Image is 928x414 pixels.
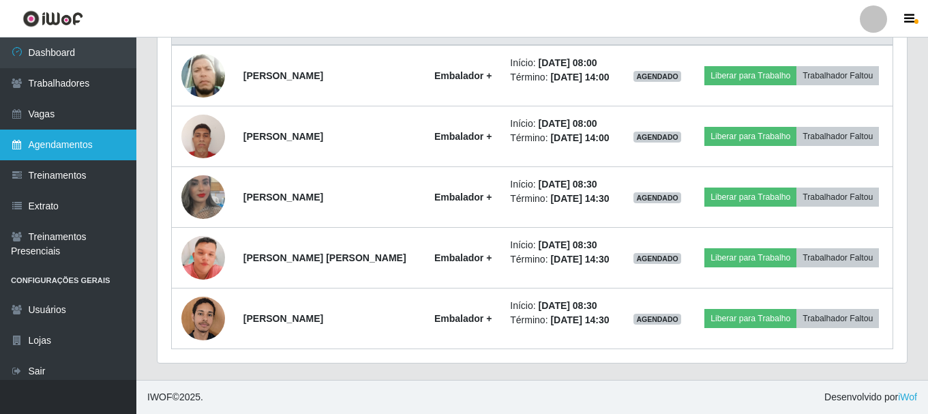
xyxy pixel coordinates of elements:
[704,309,796,328] button: Liberar para Trabalho
[23,10,83,27] img: CoreUI Logo
[796,127,879,146] button: Trabalhador Faltou
[550,72,609,83] time: [DATE] 14:00
[181,158,225,236] img: 1653531676872.jpeg
[796,188,879,207] button: Trabalhador Faltou
[243,252,406,263] strong: [PERSON_NAME] [PERSON_NAME]
[510,117,615,131] li: Início:
[633,192,681,203] span: AGENDADO
[704,127,796,146] button: Liberar para Trabalho
[704,66,796,85] button: Liberar para Trabalho
[434,313,492,324] strong: Embalador +
[824,390,917,404] span: Desenvolvido por
[633,132,681,143] span: AGENDADO
[796,66,879,85] button: Trabalhador Faltou
[539,300,597,311] time: [DATE] 08:30
[181,50,225,102] img: 1673493072415.jpeg
[539,179,597,190] time: [DATE] 08:30
[434,192,492,203] strong: Embalador +
[181,208,225,308] img: 1744412186604.jpeg
[550,314,609,325] time: [DATE] 14:30
[510,131,615,145] li: Término:
[539,57,597,68] time: [DATE] 08:00
[147,391,173,402] span: IWOF
[633,253,681,264] span: AGENDADO
[434,70,492,81] strong: Embalador +
[539,239,597,250] time: [DATE] 08:30
[796,248,879,267] button: Trabalhador Faltou
[434,252,492,263] strong: Embalador +
[550,254,609,265] time: [DATE] 14:30
[510,252,615,267] li: Término:
[704,248,796,267] button: Liberar para Trabalho
[147,390,203,404] span: © 2025 .
[633,314,681,325] span: AGENDADO
[181,107,225,165] img: 1709472151411.jpeg
[510,238,615,252] li: Início:
[243,313,323,324] strong: [PERSON_NAME]
[510,299,615,313] li: Início:
[510,56,615,70] li: Início:
[704,188,796,207] button: Liberar para Trabalho
[550,132,609,143] time: [DATE] 14:00
[510,313,615,327] li: Término:
[181,289,225,347] img: 1736790726296.jpeg
[510,192,615,206] li: Término:
[243,131,323,142] strong: [PERSON_NAME]
[434,131,492,142] strong: Embalador +
[550,193,609,204] time: [DATE] 14:30
[633,71,681,82] span: AGENDADO
[510,70,615,85] li: Término:
[243,70,323,81] strong: [PERSON_NAME]
[539,118,597,129] time: [DATE] 08:00
[796,309,879,328] button: Trabalhador Faltou
[510,177,615,192] li: Início:
[243,192,323,203] strong: [PERSON_NAME]
[898,391,917,402] a: iWof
